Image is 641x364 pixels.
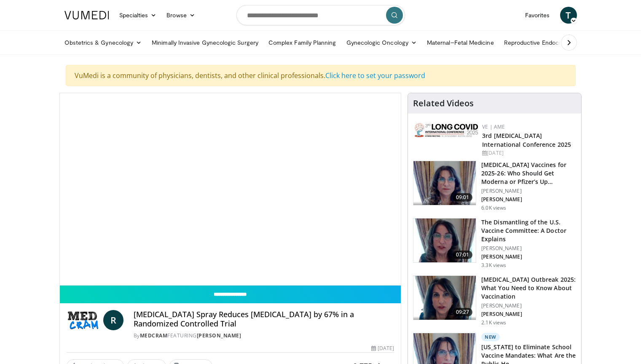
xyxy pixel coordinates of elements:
img: 058664c7-5669-4641-9410-88c3054492ce.png.150x105_q85_crop-smart_upscale.png [413,276,476,320]
a: Obstetrics & Gynecology [59,34,147,51]
p: New [481,333,500,341]
a: Maternal–Fetal Medicine [422,34,499,51]
p: 3.3K views [481,262,506,269]
div: By FEATURING [134,332,394,340]
a: 09:27 [MEDICAL_DATA] Outbreak 2025: What You Need to Know About Vaccination [PERSON_NAME] [PERSON... [413,275,576,326]
a: MedCram [140,332,168,339]
p: 2.1K views [481,319,506,326]
h4: [MEDICAL_DATA] Spray Reduces [MEDICAL_DATA] by 67% in a Randomized Controlled Trial [134,310,394,328]
div: [DATE] [482,149,574,157]
p: [PERSON_NAME] [481,253,576,260]
div: VuMedi is a community of physicians, dentists, and other clinical professionals. [66,65,576,86]
a: [PERSON_NAME] [197,332,241,339]
p: [PERSON_NAME] [481,311,576,318]
a: 3rd [MEDICAL_DATA] International Conference 2025 [482,132,571,148]
p: [PERSON_NAME] [481,245,576,252]
a: 09:01 [MEDICAL_DATA] Vaccines for 2025-26: Who Should Get Moderna or Pfizer’s Up… [PERSON_NAME] [... [413,161,576,211]
h4: Related Videos [413,98,474,108]
p: [PERSON_NAME] [481,302,576,309]
p: [PERSON_NAME] [481,188,576,194]
span: 07:01 [453,251,473,259]
a: VE | AME [482,123,505,130]
h3: [MEDICAL_DATA] Vaccines for 2025-26: Who Should Get Moderna or Pfizer’s Up… [481,161,576,186]
img: a2792a71-925c-4fc2-b8ef-8d1b21aec2f7.png.150x105_q85_autocrop_double_scale_upscale_version-0.2.jpg [415,123,478,137]
a: R [103,310,123,330]
a: Complex Family Planning [263,34,341,51]
p: [PERSON_NAME] [481,196,576,203]
h3: The Dismantling of the U.S. Vaccine Committee: A Doctor Explains [481,218,576,243]
span: 09:27 [453,308,473,316]
a: Specialties [114,7,162,24]
span: 09:01 [453,193,473,202]
img: bf90d3d8-5314-48e2-9a88-53bc2fed6b7a.150x105_q85_crop-smart_upscale.jpg [413,218,476,262]
img: VuMedi Logo [64,11,109,19]
a: Minimally Invasive Gynecologic Surgery [147,34,263,51]
a: Gynecologic Oncology [341,34,422,51]
a: T [560,7,577,24]
video-js: Video Player [60,93,401,286]
a: Click here to set your password [325,71,425,80]
a: Favorites [520,7,555,24]
a: Reproductive Endocrinology & [MEDICAL_DATA] [499,34,640,51]
a: 07:01 The Dismantling of the U.S. Vaccine Committee: A Doctor Explains [PERSON_NAME] [PERSON_NAME... [413,218,576,269]
input: Search topics, interventions [236,5,405,25]
div: [DATE] [371,345,394,352]
a: Browse [161,7,200,24]
h3: [MEDICAL_DATA] Outbreak 2025: What You Need to Know About Vaccination [481,275,576,301]
img: 4e370bb1-17f0-4657-a42f-9b995da70d2f.png.150x105_q85_crop-smart_upscale.png [413,161,476,205]
p: 6.0K views [481,205,506,211]
img: MedCram [67,310,100,330]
